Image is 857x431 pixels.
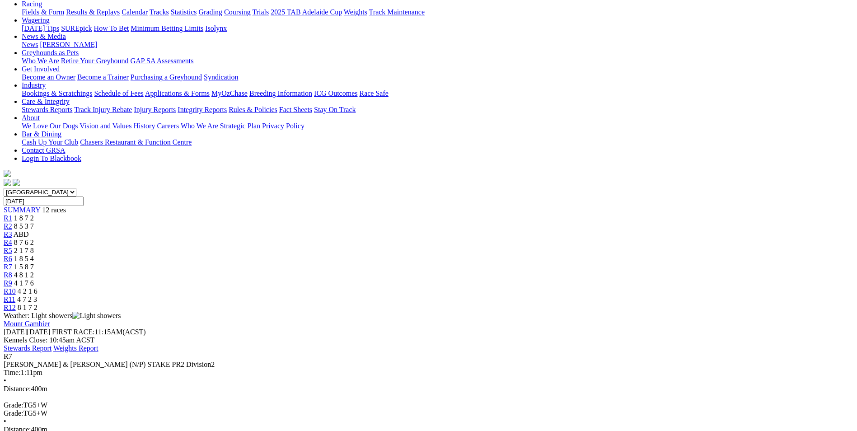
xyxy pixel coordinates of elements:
[22,155,81,162] a: Login To Blackbook
[74,106,132,113] a: Track Injury Rebate
[22,138,853,146] div: Bar & Dining
[22,33,66,40] a: News & Media
[22,106,72,113] a: Stewards Reports
[4,409,23,417] span: Grade:
[4,328,50,336] span: [DATE]
[22,8,853,16] div: Racing
[4,344,52,352] a: Stewards Report
[42,206,66,214] span: 12 races
[22,89,92,97] a: Bookings & Scratchings
[22,114,40,122] a: About
[4,197,84,206] input: Select date
[18,287,37,295] span: 4 2 1 6
[4,255,12,262] a: R6
[4,247,12,254] a: R5
[262,122,304,130] a: Privacy Policy
[133,122,155,130] a: History
[61,24,92,32] a: SUREpick
[14,239,34,246] span: 8 7 6 2
[17,295,37,303] span: 4 7 2 3
[72,312,121,320] img: Light showers
[94,89,143,97] a: Schedule of Fees
[369,8,425,16] a: Track Maintenance
[204,73,238,81] a: Syndication
[18,304,37,311] span: 8 1 7 2
[178,106,227,113] a: Integrity Reports
[4,279,12,287] span: R9
[40,41,97,48] a: [PERSON_NAME]
[4,170,11,177] img: logo-grsa-white.png
[150,8,169,16] a: Tracks
[14,230,29,238] span: ABD
[22,138,78,146] a: Cash Up Your Club
[22,89,853,98] div: Industry
[171,8,197,16] a: Statistics
[4,352,12,360] span: R7
[4,369,853,377] div: 1:11pm
[61,57,129,65] a: Retire Your Greyhound
[314,106,356,113] a: Stay On Track
[14,263,34,271] span: 1 5 8 7
[131,73,202,81] a: Purchasing a Greyhound
[4,369,21,376] span: Time:
[53,344,98,352] a: Weights Report
[4,271,12,279] a: R8
[4,320,50,328] a: Mount Gambier
[157,122,179,130] a: Careers
[4,312,121,319] span: Weather: Light showers
[4,385,31,393] span: Distance:
[52,328,94,336] span: FIRST RACE:
[14,255,34,262] span: 1 8 5 4
[314,89,357,97] a: ICG Outcomes
[14,214,34,222] span: 1 8 7 2
[4,239,12,246] a: R4
[22,122,853,130] div: About
[4,401,23,409] span: Grade:
[4,222,12,230] a: R2
[344,8,367,16] a: Weights
[22,57,59,65] a: Who We Are
[4,377,6,384] span: •
[66,8,120,16] a: Results & Replays
[22,65,60,73] a: Get Involved
[22,24,853,33] div: Wagering
[131,57,194,65] a: GAP SA Assessments
[181,122,218,130] a: Who We Are
[22,57,853,65] div: Greyhounds as Pets
[145,89,210,97] a: Applications & Forms
[22,41,853,49] div: News & Media
[4,328,27,336] span: [DATE]
[14,279,34,287] span: 4 1 7 6
[134,106,176,113] a: Injury Reports
[4,304,16,311] a: R12
[80,138,192,146] a: Chasers Restaurant & Function Centre
[52,328,146,336] span: 11:15AM(ACST)
[4,295,15,303] span: R11
[4,230,12,238] a: R3
[249,89,312,97] a: Breeding Information
[4,287,16,295] a: R10
[22,81,46,89] a: Industry
[4,409,853,417] div: TG5+W
[205,24,227,32] a: Isolynx
[94,24,129,32] a: How To Bet
[199,8,222,16] a: Grading
[131,24,203,32] a: Minimum Betting Limits
[22,41,38,48] a: News
[22,130,61,138] a: Bar & Dining
[279,106,312,113] a: Fact Sheets
[14,271,34,279] span: 4 8 1 2
[22,146,65,154] a: Contact GRSA
[22,24,59,32] a: [DATE] Tips
[4,263,12,271] a: R7
[80,122,131,130] a: Vision and Values
[4,385,853,393] div: 400m
[22,73,75,81] a: Become an Owner
[4,401,853,409] div: TG5+W
[22,8,64,16] a: Fields & Form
